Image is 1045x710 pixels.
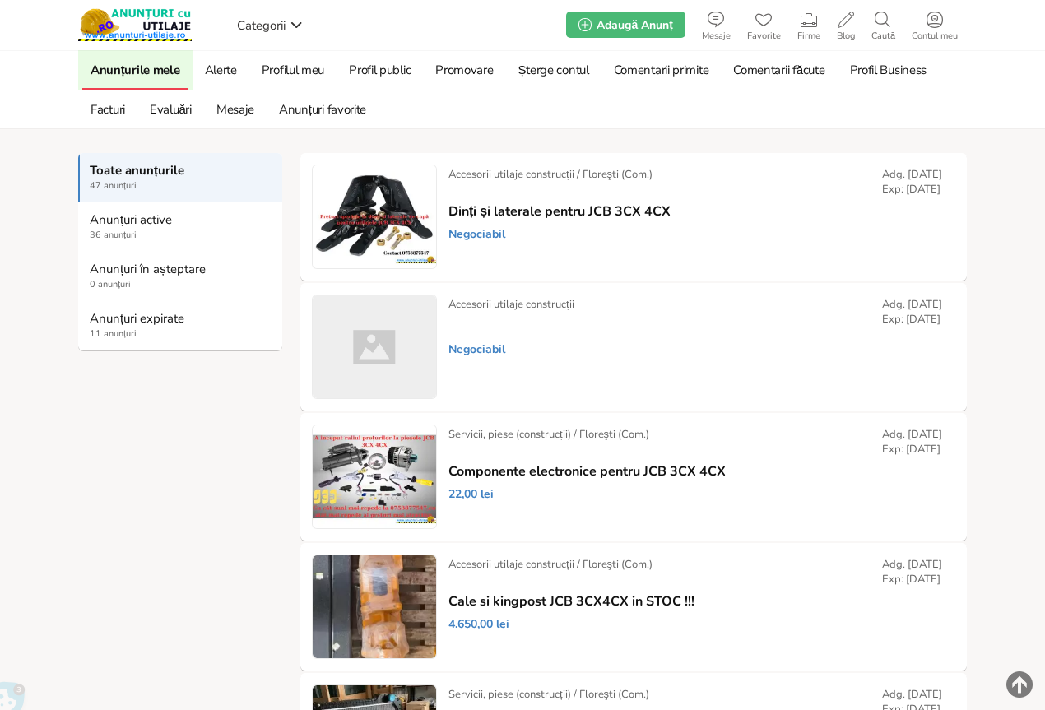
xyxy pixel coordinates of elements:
[448,687,649,702] div: Servicii, piese (construcții) / Floreşti (Com.)
[903,8,966,41] a: Contul meu
[271,90,374,129] a: Anunțuri favorite
[82,50,188,90] a: Anunțurile mele
[448,297,574,312] div: Accesorii utilaje construcții
[448,594,694,609] a: Cale si kingpost JCB 3CX4CX in STOC !!!
[863,8,903,41] a: Caută
[313,555,436,658] img: Cale si kingpost JCB 3CX4CX in STOC !!!
[725,50,833,90] a: Comentarii făcute
[313,425,436,528] img: Componente electronice pentru JCB 3CX 4CX
[739,31,789,41] span: Favorite
[90,229,272,242] span: 36 anunțuri
[197,50,245,90] a: Alerte
[78,8,192,41] img: Anunturi-Utilaje.RO
[789,31,829,41] span: Firme
[78,153,282,202] a: Toate anunțurile 47 anunțuri
[78,301,282,350] a: Anunțuri expirate 11 anunțuri
[863,31,903,41] span: Caută
[90,179,272,193] span: 47 anunțuri
[253,50,332,90] a: Profilul meu
[739,8,789,41] a: Favorite
[448,227,505,242] span: Negociabil
[448,617,509,632] span: 4.650,00 lei
[233,12,307,37] a: Categorii
[789,8,829,41] a: Firme
[566,12,685,38] a: Adaugă Anunț
[427,50,501,90] a: Promovare
[78,252,282,301] a: Anunțuri în așteptare 0 anunțuri
[829,31,863,41] span: Blog
[90,278,272,291] span: 0 anunțuri
[237,17,286,34] span: Categorii
[142,90,200,129] a: Evaluări
[13,684,26,696] span: 3
[78,202,282,252] a: Anunțuri active 36 anunțuri
[882,427,942,457] div: Adg. [DATE] Exp: [DATE]
[90,262,272,276] strong: Anunțuri în așteptare
[313,165,436,268] img: Dinți și laterale pentru JCB 3CX 4CX
[448,167,653,182] div: Accesorii utilaje construcții / Floreşti (Com.)
[90,311,272,326] strong: Anunțuri expirate
[90,327,272,341] span: 11 anunțuri
[903,31,966,41] span: Contul meu
[448,464,726,479] a: Componente electronice pentru JCB 3CX 4CX
[597,17,672,33] span: Adaugă Anunț
[82,90,133,129] a: Facturi
[694,8,739,41] a: Mesaje
[448,487,494,502] span: 22,00 lei
[842,50,936,90] a: Profil Business
[448,342,505,357] span: Negociabil
[882,167,942,197] div: Adg. [DATE] Exp: [DATE]
[882,297,942,327] div: Adg. [DATE] Exp: [DATE]
[208,90,262,129] a: Mesaje
[694,31,739,41] span: Mesaje
[341,50,419,90] a: Profil public
[510,50,597,90] a: Șterge contul
[90,212,272,227] strong: Anunțuri active
[1006,671,1033,698] img: scroll-to-top.png
[606,50,718,90] a: Comentarii primite
[882,557,942,587] div: Adg. [DATE] Exp: [DATE]
[448,204,671,219] a: Dinți și laterale pentru JCB 3CX 4CX
[90,163,272,178] strong: Toate anunțurile
[829,8,863,41] a: Blog
[448,557,653,572] div: Accesorii utilaje construcții / Floreşti (Com.)
[448,427,649,442] div: Servicii, piese (construcții) / Floreşti (Com.)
